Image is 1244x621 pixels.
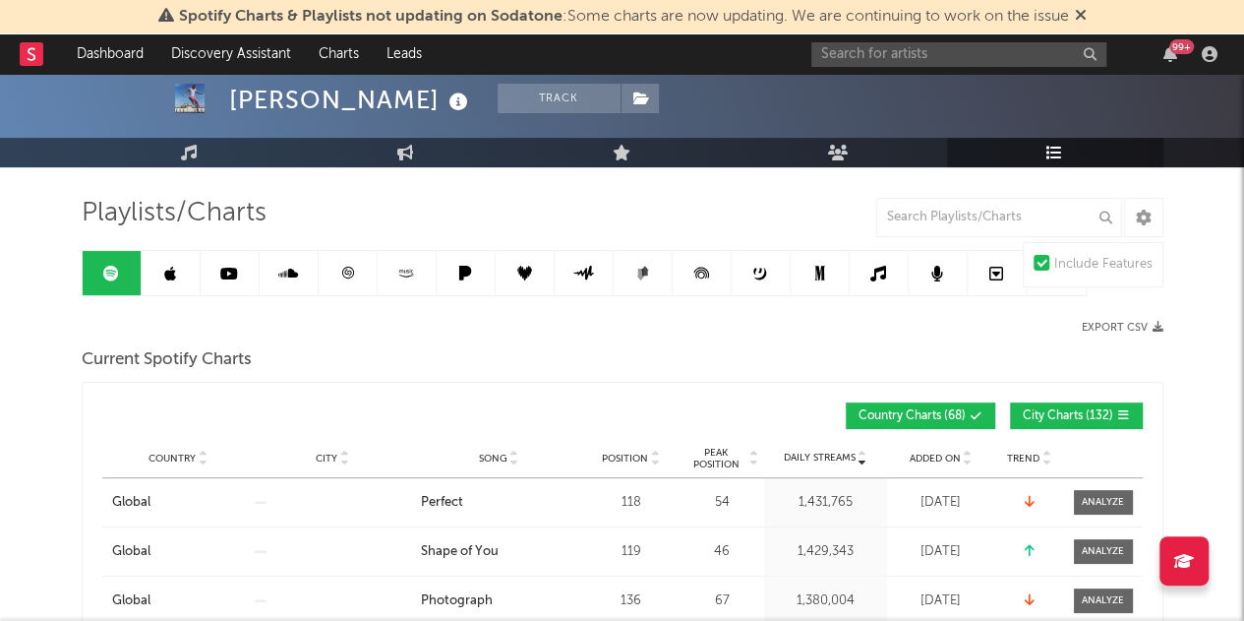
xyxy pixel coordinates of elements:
[769,591,882,611] div: 1,380,004
[148,453,196,465] span: Country
[784,451,856,466] span: Daily Streams
[876,198,1122,237] input: Search Playlists/Charts
[112,542,245,562] a: Global
[602,453,648,465] span: Position
[82,348,252,372] span: Current Spotify Charts
[112,542,150,562] div: Global
[63,34,157,74] a: Dashboard
[685,591,759,611] div: 67
[769,493,882,513] div: 1,431,765
[179,9,563,25] span: Spotify Charts & Playlists not updating on Sodatone
[685,493,759,513] div: 54
[685,542,759,562] div: 46
[373,34,436,74] a: Leads
[112,591,150,611] div: Global
[1169,39,1194,54] div: 99 +
[421,591,577,611] a: Photograph
[1163,46,1177,62] button: 99+
[587,542,676,562] div: 119
[421,542,499,562] div: Shape of You
[1007,453,1039,465] span: Trend
[1010,403,1143,429] button: City Charts(132)
[82,202,267,225] span: Playlists/Charts
[421,591,493,611] div: Photograph
[157,34,305,74] a: Discovery Assistant
[179,9,1069,25] span: : Some charts are now updating. We are continuing to work on the issue
[811,42,1106,67] input: Search for artists
[892,591,990,611] div: [DATE]
[892,542,990,562] div: [DATE]
[305,34,373,74] a: Charts
[910,453,961,465] span: Added On
[769,542,882,562] div: 1,429,343
[685,447,747,470] span: Peak Position
[479,453,507,465] span: Song
[421,542,577,562] a: Shape of You
[421,493,463,513] div: Perfect
[587,493,676,513] div: 118
[1023,410,1113,422] span: City Charts ( 132 )
[112,493,150,513] div: Global
[587,591,676,611] div: 136
[421,493,577,513] a: Perfect
[1054,253,1153,277] div: Include Features
[892,493,990,513] div: [DATE]
[498,84,621,113] button: Track
[846,403,995,429] button: Country Charts(68)
[1075,9,1087,25] span: Dismiss
[859,410,966,422] span: Country Charts ( 68 )
[316,453,337,465] span: City
[112,591,245,611] a: Global
[112,493,245,513] a: Global
[1082,322,1163,334] button: Export CSV
[229,84,473,116] div: [PERSON_NAME]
